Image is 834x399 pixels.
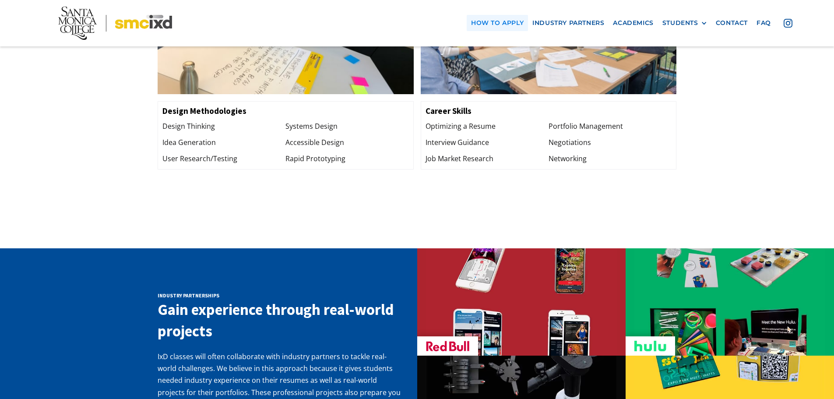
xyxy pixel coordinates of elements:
[285,137,408,148] div: Accessible Design
[158,299,404,342] h3: Gain experience through real-world projects
[784,19,792,28] img: icon - instagram
[162,106,409,116] h3: Design Methodologies
[285,153,408,165] div: Rapid Prototyping
[426,137,549,148] div: Interview Guidance
[426,106,672,116] h3: Career Skills
[162,153,285,165] div: User Research/Testing
[162,137,285,148] div: Idea Generation
[662,19,698,27] div: STUDENTS
[467,15,528,31] a: how to apply
[752,15,775,31] a: faq
[426,120,549,132] div: Optimizing a Resume
[528,15,609,31] a: industry partners
[162,120,285,132] div: Design Thinking
[285,120,408,132] div: Systems Design
[549,153,672,165] div: Networking
[426,153,549,165] div: Job Market Research
[662,19,707,27] div: STUDENTS
[711,15,752,31] a: contact
[549,137,672,148] div: Negotiations
[609,15,658,31] a: Academics
[58,7,172,40] img: Santa Monica College - SMC IxD logo
[158,292,404,299] h2: Industry Partnerships
[549,120,672,132] div: Portfolio Management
